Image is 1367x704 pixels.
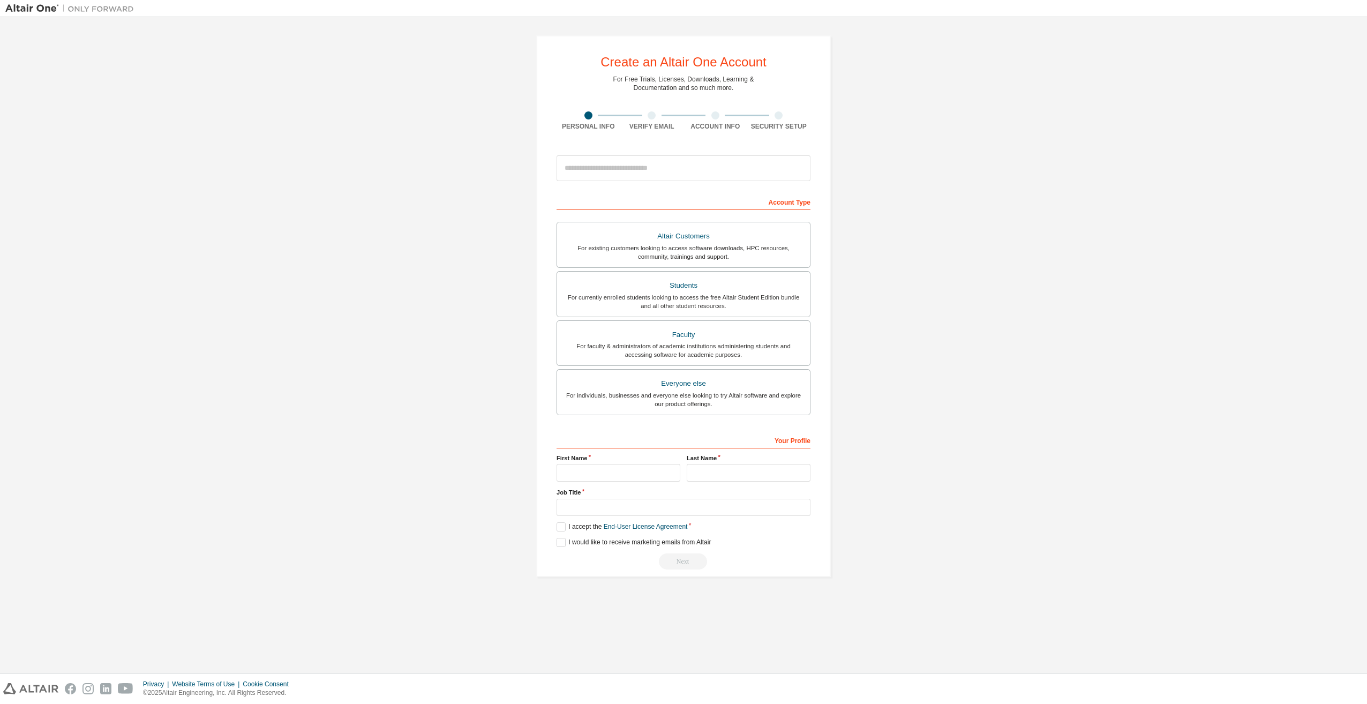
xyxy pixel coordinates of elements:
[557,538,711,547] label: I would like to receive marketing emails from Altair
[5,3,139,14] img: Altair One
[564,244,803,261] div: For existing customers looking to access software downloads, HPC resources, community, trainings ...
[143,680,172,688] div: Privacy
[604,523,688,530] a: End-User License Agreement
[65,683,76,694] img: facebook.svg
[243,680,295,688] div: Cookie Consent
[100,683,111,694] img: linkedin.svg
[557,431,810,448] div: Your Profile
[557,193,810,210] div: Account Type
[557,454,680,462] label: First Name
[172,680,243,688] div: Website Terms of Use
[557,553,810,570] div: Read and acccept EULA to continue
[687,454,810,462] label: Last Name
[557,522,687,531] label: I accept the
[564,342,803,359] div: For faculty & administrators of academic institutions administering students and accessing softwa...
[613,75,754,92] div: For Free Trials, Licenses, Downloads, Learning & Documentation and so much more.
[564,278,803,293] div: Students
[118,683,133,694] img: youtube.svg
[683,122,747,131] div: Account Info
[747,122,811,131] div: Security Setup
[600,56,767,69] div: Create an Altair One Account
[143,688,295,698] p: © 2025 Altair Engineering, Inc. All Rights Reserved.
[557,122,620,131] div: Personal Info
[564,376,803,391] div: Everyone else
[3,683,58,694] img: altair_logo.svg
[620,122,684,131] div: Verify Email
[82,683,94,694] img: instagram.svg
[564,327,803,342] div: Faculty
[564,293,803,310] div: For currently enrolled students looking to access the free Altair Student Edition bundle and all ...
[564,391,803,408] div: For individuals, businesses and everyone else looking to try Altair software and explore our prod...
[557,488,810,497] label: Job Title
[564,229,803,244] div: Altair Customers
